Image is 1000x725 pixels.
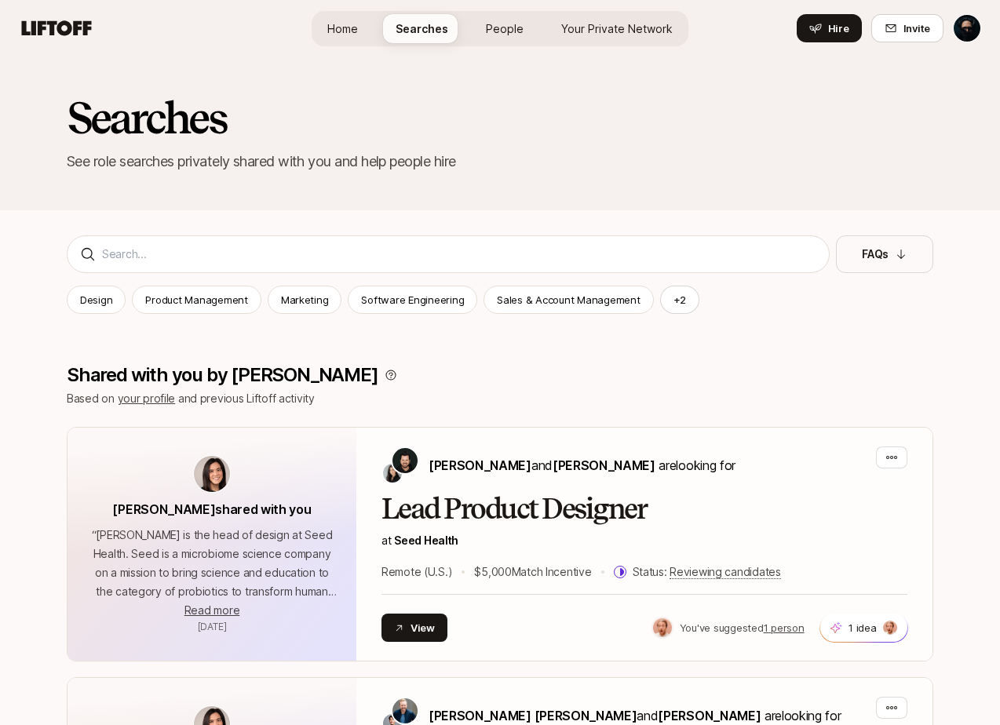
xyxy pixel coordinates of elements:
span: People [486,20,524,37]
u: 1 person [764,621,805,634]
p: Status: [633,563,781,581]
img: Jennifer Lee [383,464,402,483]
p: Product Management [145,292,247,308]
img: Ben Grove [392,448,418,473]
h2: Lead Product Designer [381,494,907,525]
span: September 16, 2025 10:03am [198,621,227,632]
span: and [531,457,655,473]
span: Searches [396,20,448,37]
span: Home [327,20,358,37]
span: [PERSON_NAME] [658,708,761,723]
a: Searches [383,14,461,43]
p: See role searches privately shared with you and help people hire [67,151,933,173]
span: Invite [903,20,930,36]
button: Read more [184,601,239,620]
p: are looking for [429,455,735,475]
span: [PERSON_NAME] [429,457,531,473]
span: [PERSON_NAME] [PERSON_NAME] [429,708,637,723]
a: Seed Health [394,534,458,547]
button: Randy Hunt [953,14,981,42]
a: Home [315,14,370,43]
p: Software Engineering [361,292,464,308]
p: Sales & Account Management [497,292,640,308]
h2: Searches [67,94,933,141]
img: Sagan Schultz [392,698,418,723]
a: People [473,14,536,43]
p: at [381,531,907,550]
button: Invite [871,14,943,42]
p: “ [PERSON_NAME] is the head of design at Seed Health. Seed is a microbiome science company on a m... [86,526,338,601]
p: 1 idea [849,620,876,636]
span: [PERSON_NAME] shared with you [112,501,311,517]
span: Hire [828,20,849,36]
a: your profile [118,392,176,405]
p: Shared with you by [PERSON_NAME] [67,364,378,386]
a: Your Private Network [549,14,685,43]
img: 8047eaab_d5e9_45eb_bfe9_0d7996e1fcb7.jpg [883,621,897,635]
p: Based on and previous Liftoff activity [67,389,933,408]
span: [PERSON_NAME] [553,457,655,473]
img: Randy Hunt [954,15,980,42]
span: You've suggested [680,621,764,634]
button: View [381,614,447,642]
button: FAQs [836,235,933,273]
p: Remote (U.S.) [381,563,452,581]
span: Reviewing candidates [670,565,780,579]
span: Read more [184,603,239,617]
p: Design [80,292,112,308]
p: Marketing [281,292,329,308]
span: Your Private Network [561,20,673,37]
input: Search... [102,245,816,264]
button: +2 [660,286,700,314]
button: Hire [797,14,862,42]
p: $5,000 Match Incentive [474,563,591,581]
p: FAQs [862,245,889,264]
img: avatar-url [194,456,230,492]
img: 8047eaab_d5e9_45eb_bfe9_0d7996e1fcb7.jpg [653,618,672,637]
button: 1 idea [819,613,908,643]
span: and [637,708,761,723]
